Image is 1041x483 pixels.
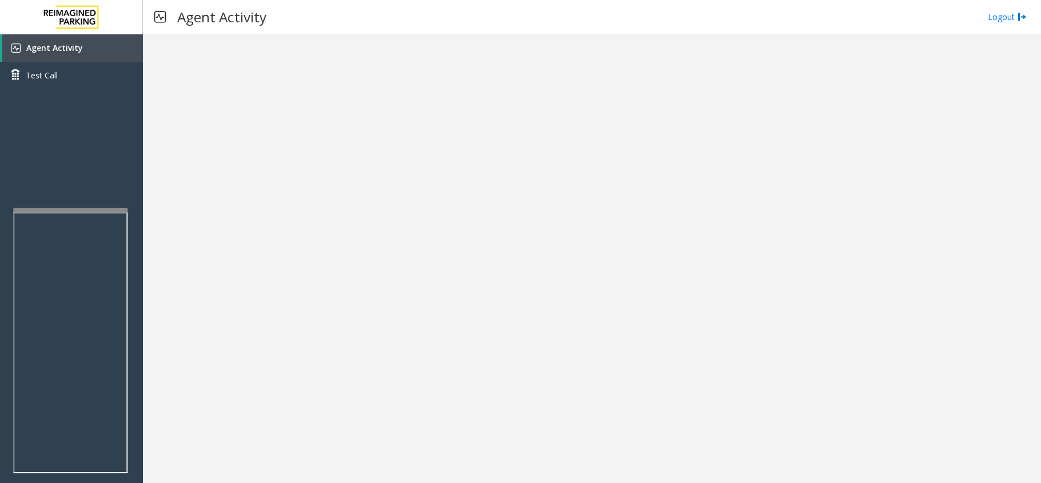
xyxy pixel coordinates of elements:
img: logout [1018,11,1027,23]
img: pageIcon [154,3,166,31]
img: 'icon' [11,43,21,53]
a: Agent Activity [2,34,143,62]
h3: Agent Activity [171,3,272,31]
span: Test Call [26,69,58,81]
a: Logout [988,11,1027,23]
span: Agent Activity [26,42,83,53]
